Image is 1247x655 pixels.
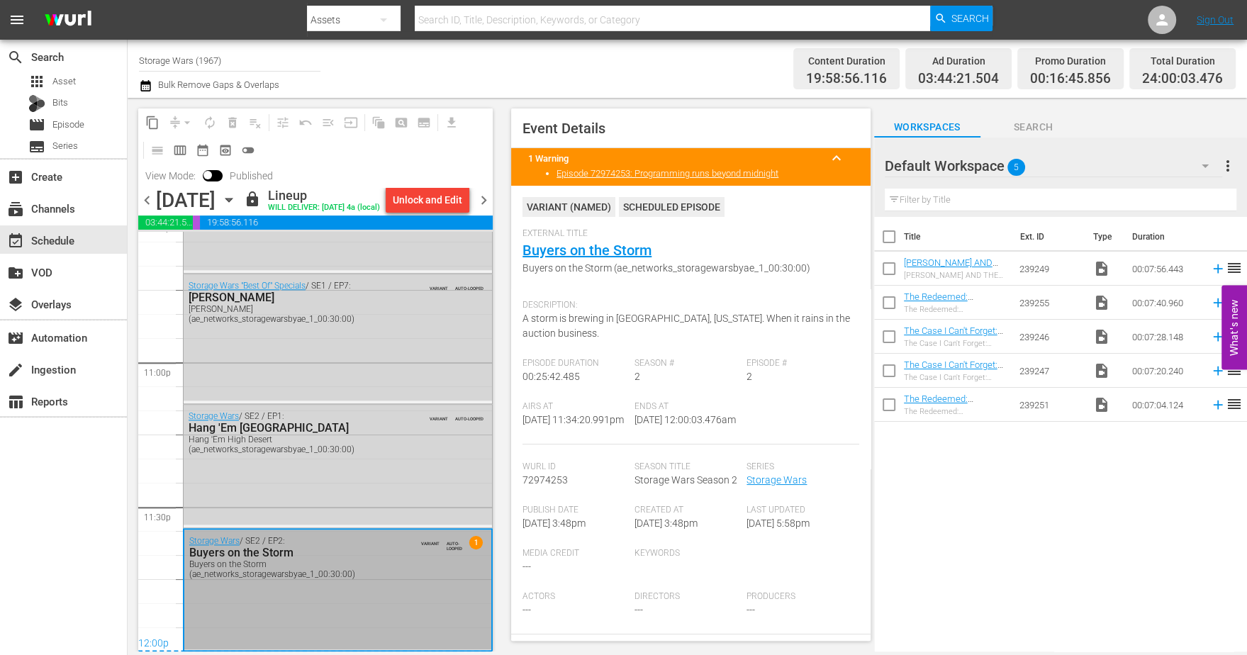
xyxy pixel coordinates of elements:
span: --- [522,561,531,572]
td: 239247 [1014,354,1087,388]
span: 03:44:21.504 [918,71,999,87]
span: Episode [52,118,84,132]
a: Storage Wars [189,411,239,421]
span: [DATE] 3:48pm [634,517,698,529]
span: VARIANT [430,279,448,291]
span: 00:16:45.856 [1030,71,1111,87]
span: --- [634,604,643,615]
span: Refresh All Search Blocks [362,108,390,136]
a: The Redeemed: [PERSON_NAME] [904,291,973,313]
span: Automation [7,330,24,347]
span: Bulk Remove Gaps & Overlaps [156,79,279,90]
a: The Case I Can't Forget: [PERSON_NAME] [904,325,1003,347]
div: [PERSON_NAME] [189,291,419,304]
span: Customize Events [267,108,294,136]
span: Event Details [522,120,605,137]
div: Default Workspace [885,146,1222,186]
span: Series [52,139,78,153]
button: more_vert [1219,149,1236,183]
svg: Add to Schedule [1210,295,1226,310]
span: Clear Lineup [244,111,267,134]
span: Series [28,138,45,155]
span: 2 [746,371,752,382]
span: lock [244,191,261,208]
span: reorder [1226,259,1243,276]
span: Copy Lineup [141,111,164,134]
span: Created At [634,505,739,516]
span: Video [1093,328,1110,345]
span: AUTO-LOOPED [447,534,462,551]
span: Create Search Block [390,111,413,134]
svg: Add to Schedule [1210,261,1226,276]
span: AUTO-LOOPED [455,410,483,421]
span: Description: [522,300,851,311]
th: Ext. ID [1012,217,1085,257]
span: Remove Gaps & Overlaps [164,111,198,134]
div: VARIANT ( NAMED ) [522,197,615,217]
span: --- [746,604,755,615]
span: Season # [634,358,739,369]
span: reorder [1226,396,1243,413]
button: keyboard_arrow_up [820,141,854,175]
span: Day Calendar View [141,136,169,164]
span: Select an event to delete [221,111,244,134]
span: View Mode: [138,170,203,181]
div: 12:00p [138,637,493,651]
a: Storage Wars [189,536,240,546]
span: 19:58:56.116 [806,71,887,87]
span: more_vert [1219,157,1236,174]
span: Search [980,118,1087,136]
span: 2 [634,371,640,382]
span: VARIANT [421,534,440,546]
span: Producers [746,591,851,603]
span: Update Metadata from Key Asset [340,111,362,134]
td: 00:07:40.960 [1126,286,1204,320]
span: 72974253 [522,474,568,486]
span: 00:25:42.485 [522,371,580,382]
button: Search [930,6,992,31]
span: Month Calendar View [191,139,214,162]
a: [PERSON_NAME] AND THE CASE OF HIS PARTNER [PERSON_NAME] [904,257,998,300]
div: The Case I Can't Forget: [PERSON_NAME] [904,373,1009,382]
span: Ends At [634,401,739,413]
span: [DATE] 12:00:03.476am [634,414,736,425]
span: Buyers on the Storm (ae_networks_storagewarsbyae_1_00:30:00) [522,261,851,276]
div: Hang 'Em High Desert (ae_networks_storagewarsbyae_1_00:30:00) [189,435,419,454]
span: reorder [1226,362,1243,379]
span: AUTO-LOOPED [455,279,483,291]
span: Published [223,170,280,181]
span: Video [1093,294,1110,311]
span: Asset [28,73,45,90]
span: VARIANT [430,410,448,421]
td: 239249 [1014,252,1087,286]
div: The Case I Can't Forget: [PERSON_NAME] [904,339,1009,348]
div: Ad Duration [918,51,999,71]
th: Title [904,217,1012,257]
span: VOD [7,264,24,281]
span: Episode # [746,358,851,369]
div: / SE2 / EP1: [189,411,419,454]
span: keyboard_arrow_up [828,150,845,167]
td: 00:07:20.240 [1126,354,1204,388]
span: chevron_left [138,191,156,209]
a: The Case I Can't Forget: [PERSON_NAME] [904,359,1003,381]
button: Open Feedback Widget [1221,286,1247,370]
span: 00:16:45.856 [193,215,200,230]
span: toggle_off [241,143,255,157]
span: Create Series Block [413,111,435,134]
div: Promo Duration [1030,51,1111,71]
span: --- [522,604,531,615]
div: Buyers on the Storm (ae_networks_storagewarsbyae_1_00:30:00) [189,559,410,579]
span: Create [7,169,24,186]
th: Duration [1124,217,1209,257]
div: The Redeemed: [PERSON_NAME] [904,305,1009,314]
span: Storage Wars Season 2 [634,474,737,486]
span: calendar_view_week_outlined [173,143,187,157]
span: Publish Date [522,505,627,516]
span: Reports [7,393,24,410]
a: Sign Out [1197,14,1234,26]
span: Airs At [522,401,627,413]
span: Asset [52,74,76,89]
span: Series [746,461,851,473]
span: Season Title [634,461,739,473]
